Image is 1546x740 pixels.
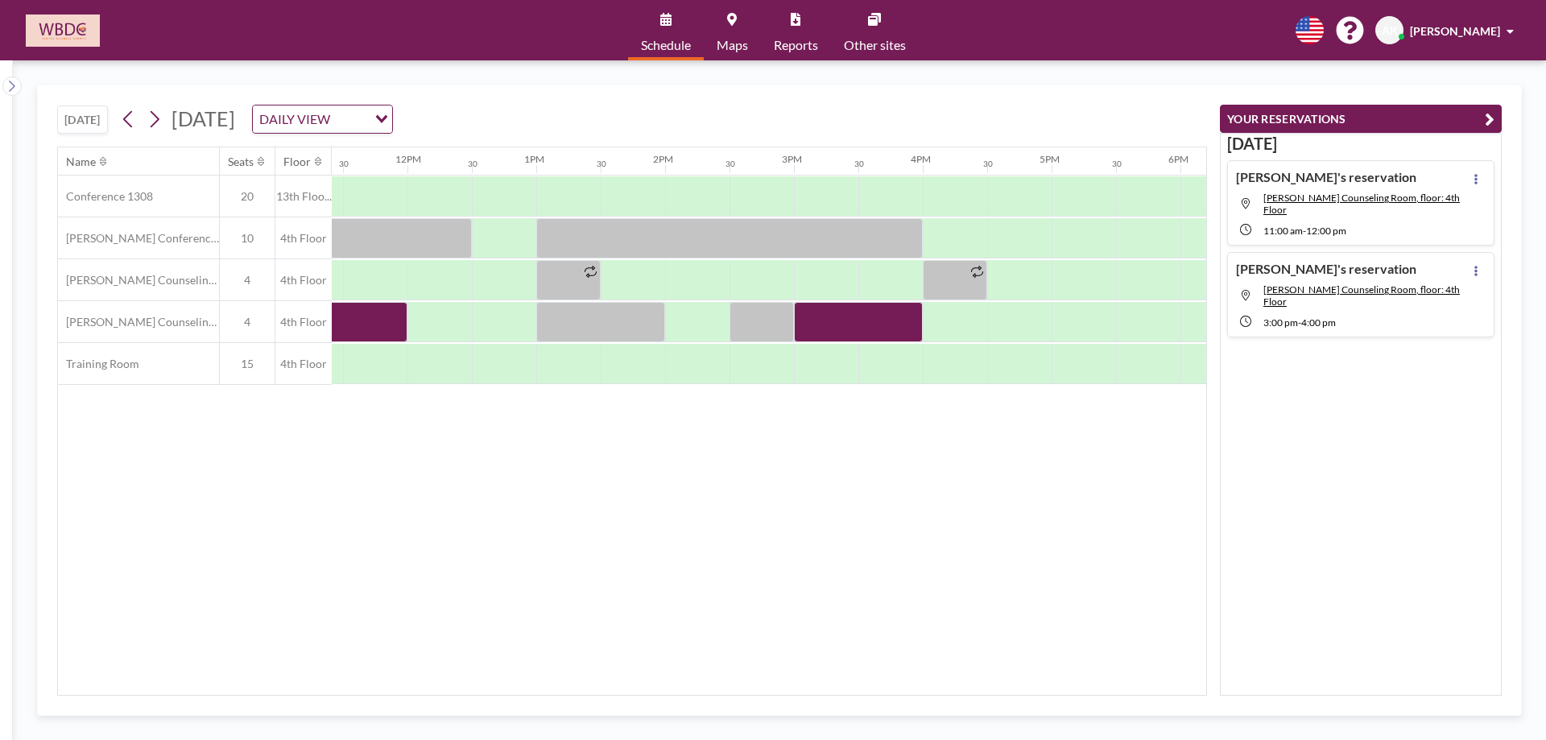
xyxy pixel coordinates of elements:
[58,189,153,204] span: Conference 1308
[1220,105,1502,133] button: YOUR RESERVATIONS
[275,273,332,287] span: 4th Floor
[597,159,606,169] div: 30
[395,153,421,165] div: 12PM
[1298,316,1301,329] span: -
[1236,169,1416,185] h4: [PERSON_NAME]'s reservation
[1303,225,1306,237] span: -
[725,159,735,169] div: 30
[1168,153,1188,165] div: 6PM
[58,315,219,329] span: [PERSON_NAME] Counseling Room
[844,39,906,52] span: Other sites
[172,106,235,130] span: [DATE]
[1263,225,1303,237] span: 11:00 AM
[220,273,275,287] span: 4
[275,231,332,246] span: 4th Floor
[911,153,931,165] div: 4PM
[283,155,311,169] div: Floor
[1410,24,1500,38] span: [PERSON_NAME]
[1306,225,1346,237] span: 12:00 PM
[220,315,275,329] span: 4
[524,153,544,165] div: 1PM
[58,357,139,371] span: Training Room
[1040,153,1060,165] div: 5PM
[641,39,691,52] span: Schedule
[220,231,275,246] span: 10
[468,159,477,169] div: 30
[717,39,748,52] span: Maps
[782,153,802,165] div: 3PM
[58,231,219,246] span: [PERSON_NAME] Conference Room
[339,159,349,169] div: 30
[983,159,993,169] div: 30
[854,159,864,169] div: 30
[26,14,100,47] img: organization-logo
[653,153,673,165] div: 2PM
[1112,159,1122,169] div: 30
[58,273,219,287] span: [PERSON_NAME] Counseling Room
[275,357,332,371] span: 4th Floor
[1227,134,1494,154] h3: [DATE]
[256,109,333,130] span: DAILY VIEW
[275,189,332,204] span: 13th Floo...
[228,155,254,169] div: Seats
[1236,261,1416,277] h4: [PERSON_NAME]'s reservation
[1263,192,1460,216] span: Serlin Counseling Room, floor: 4th Floor
[1263,283,1460,308] span: Serlin Counseling Room, floor: 4th Floor
[57,105,108,134] button: [DATE]
[1263,316,1298,329] span: 3:00 PM
[774,39,818,52] span: Reports
[1382,23,1398,38] span: AK
[335,109,366,130] input: Search for option
[1301,316,1336,329] span: 4:00 PM
[275,315,332,329] span: 4th Floor
[66,155,96,169] div: Name
[220,189,275,204] span: 20
[220,357,275,371] span: 15
[253,105,392,133] div: Search for option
